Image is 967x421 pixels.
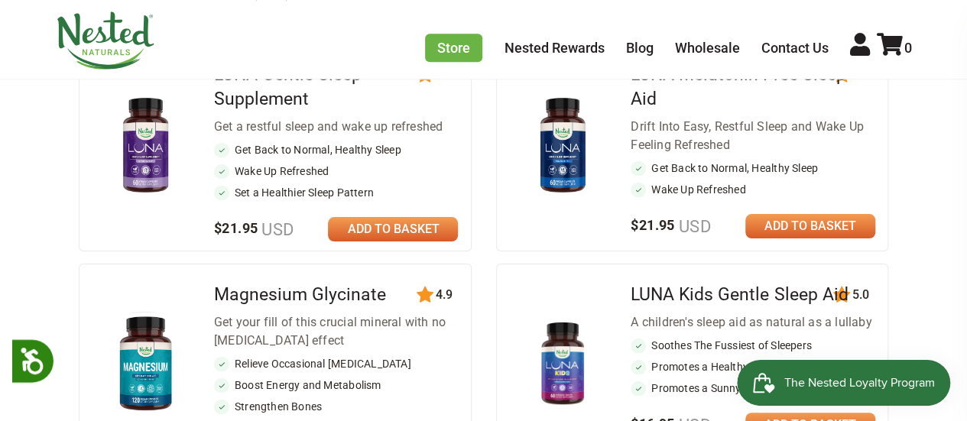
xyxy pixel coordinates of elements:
div: Get your fill of this crucial mineral with no [MEDICAL_DATA] effect [214,313,458,350]
li: Wake Up Refreshed [631,182,875,197]
div: Drift Into Easy, Restful Sleep and Wake Up Feeling Refreshed [631,118,875,154]
div: Get a restful sleep and wake up refreshed [214,118,458,136]
a: Nested Rewards [505,40,605,56]
a: Blog [626,40,654,56]
li: Boost Energy and Metabolism [214,377,458,393]
li: Set a Healthier Sleep Pattern [214,185,458,200]
img: LUNA Kids Gentle Sleep Aid [521,322,605,405]
span: 0 [904,40,912,56]
a: Store [425,34,482,62]
a: LUNA Melatonin Free Sleep Aid [631,64,845,109]
a: Magnesium Glycinate [214,284,386,305]
a: Wholesale [675,40,740,56]
a: LUNA Kids Gentle Sleep Aid [631,284,848,305]
li: Get Back to Normal, Healthy Sleep [214,142,458,157]
span: $21.95 [631,217,711,233]
span: USD [258,220,294,239]
a: LUNA Gentle Sleep Supplement [214,64,362,109]
li: Soothes The Fussiest of Sleepers [631,338,875,353]
div: A children's sleep aid as natural as a lullaby [631,313,875,332]
a: Contact Us [761,40,829,56]
li: Promotes a Sunny Mood [631,381,875,396]
img: LUNA Melatonin Free Sleep Aid [521,92,605,199]
a: 0 [877,40,912,56]
li: Promotes a Healthy Sleep Cycle [631,359,875,374]
span: $21.95 [214,220,294,236]
img: Magnesium Glycinate [104,309,187,417]
iframe: Button to open loyalty program pop-up [737,360,952,406]
img: Nested Naturals [56,11,155,70]
li: Get Back to Normal, Healthy Sleep [631,160,875,176]
span: USD [675,217,711,236]
li: Wake Up Refreshed [214,164,458,179]
img: LUNA Gentle Sleep Supplement [104,92,187,199]
li: Strengthen Bones [214,399,458,414]
li: Relieve Occasional [MEDICAL_DATA] [214,356,458,371]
